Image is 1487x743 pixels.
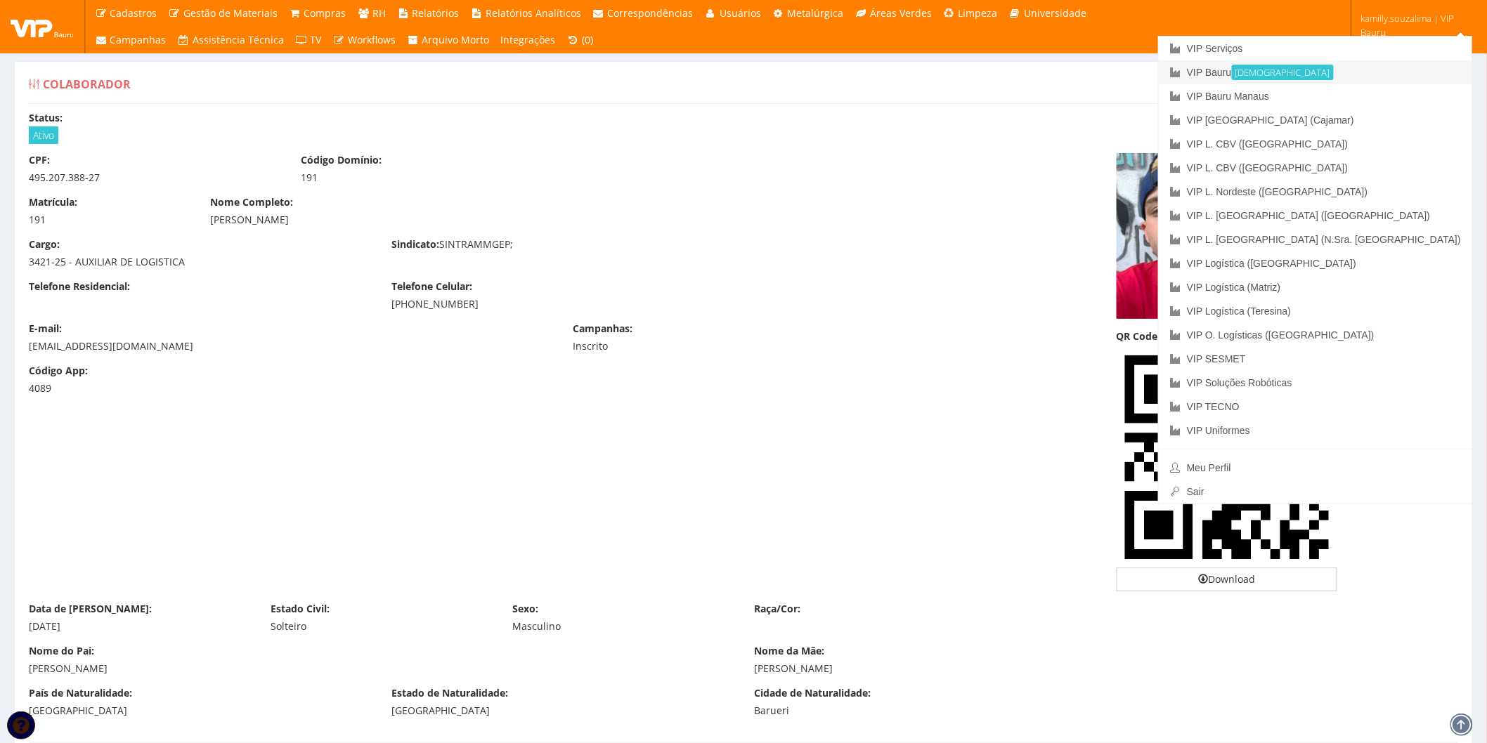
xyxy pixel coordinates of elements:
a: VIP [GEOGRAPHIC_DATA] (Cajamar) [1159,108,1472,132]
div: [PERSON_NAME] [210,213,914,227]
span: Gestão de Materiais [183,6,278,20]
a: VIP Bauru Manaus [1159,84,1472,108]
a: VIP Soluções Robóticas [1159,371,1472,395]
label: Matrícula: [29,195,77,209]
a: VIP L. CBV ([GEOGRAPHIC_DATA]) [1159,132,1472,156]
span: Relatórios [413,6,460,20]
div: 495.207.388-27 [29,171,280,185]
a: VIP L. Nordeste ([GEOGRAPHIC_DATA]) [1159,180,1472,204]
div: 3421-25 - AUXILIAR DE LOGISTICA [29,255,370,269]
a: VIP Logística (Matriz) [1159,275,1472,299]
div: Solteiro [271,619,491,633]
span: Ativo [29,126,58,144]
span: (0) [582,33,593,46]
label: Cargo: [29,237,60,251]
label: Raça/Cor: [754,602,800,616]
span: Cadastros [110,6,157,20]
a: Integrações [495,27,561,53]
small: [DEMOGRAPHIC_DATA] [1232,65,1334,80]
div: [GEOGRAPHIC_DATA] [391,704,733,718]
label: CPF: [29,153,50,167]
a: Arquivo Morto [401,27,495,53]
label: Status: [29,111,63,125]
label: Sindicato: [391,237,439,251]
span: Assistência Técnica [193,33,284,46]
a: VIP Uniformes [1159,419,1472,442]
a: VIP L. [GEOGRAPHIC_DATA] (N.Sra. [GEOGRAPHIC_DATA]) [1159,228,1472,251]
label: E-mail: [29,322,62,336]
a: VIP L. [GEOGRAPHIC_DATA] ([GEOGRAPHIC_DATA]) [1159,204,1472,228]
div: Barueri [754,704,1096,718]
a: TV [290,27,327,53]
label: Telefone Celular: [391,280,472,294]
a: VIP Bauru[DEMOGRAPHIC_DATA] [1159,60,1472,84]
a: (0) [561,27,599,53]
label: Telefone Residencial: [29,280,130,294]
div: Inscrito [573,339,824,353]
div: [GEOGRAPHIC_DATA] [29,704,370,718]
label: Sexo: [512,602,538,616]
span: Usuários [720,6,761,20]
div: 191 [29,213,189,227]
div: [PERSON_NAME] [29,662,733,676]
span: Correspondências [608,6,694,20]
a: VIP SESMET [1159,347,1472,371]
span: Integrações [501,33,556,46]
div: [EMAIL_ADDRESS][DOMAIN_NAME] [29,339,552,353]
a: VIP O. Logísticas ([GEOGRAPHIC_DATA]) [1159,323,1472,347]
div: SINTRAMMGEP; [381,237,743,255]
label: QR Code [1117,329,1158,343]
a: VIP Logística ([GEOGRAPHIC_DATA]) [1159,251,1472,275]
span: Universidade [1024,6,1086,20]
a: VIP Serviços [1159,37,1472,60]
span: Workflows [348,33,396,46]
span: kamilly.souzalima | VIP Bauru [1361,11,1469,39]
div: 4089 [29,381,189,395]
span: Relatórios Analíticos [486,6,581,20]
span: Limpeza [959,6,998,20]
img: logo [11,16,74,37]
span: Metalúrgica [788,6,844,20]
span: Colaborador [43,77,131,92]
div: [PHONE_NUMBER] [391,297,733,311]
label: Nome do Pai: [29,644,94,658]
img: AfcXIHCBJ3gCBxBwgSd4AgcQcIEneAIHEHCBJ3gCBxBwgSd4AgcQcIEneAIHEHCBJ3gCBxBwgSd4AgcQcIEneAoL8B5bwO+Tj... [1117,347,1337,567]
div: [PERSON_NAME] [754,662,1458,676]
label: Nome da Mãe: [754,644,824,658]
span: Campanhas [110,33,167,46]
span: Compras [304,6,346,20]
label: Estado de Naturalidade: [391,686,508,700]
img: foto-alex-175640302068b0954c4e92e.png [1117,153,1243,319]
label: Nome Completo: [210,195,293,209]
a: Assistência Técnica [172,27,290,53]
label: Campanhas: [573,322,632,336]
label: País de Naturalidade: [29,686,132,700]
a: Sair [1159,480,1472,504]
a: Workflows [327,27,402,53]
div: 191 [301,171,552,185]
label: Cidade de Naturalidade: [754,686,871,700]
label: Estado Civil: [271,602,330,616]
label: Data de [PERSON_NAME]: [29,602,152,616]
label: Código App: [29,364,88,378]
a: VIP TECNO [1159,395,1472,419]
label: Código Domínio: [301,153,382,167]
span: RH [372,6,386,20]
a: Download [1117,567,1337,591]
div: Masculino [512,619,733,633]
a: Campanhas [89,27,172,53]
div: [DATE] [29,619,249,633]
a: VIP Logística (Teresina) [1159,299,1472,323]
a: VIP L. CBV ([GEOGRAPHIC_DATA]) [1159,156,1472,180]
span: Arquivo Morto [422,33,490,46]
span: TV [311,33,322,46]
a: Meu Perfil [1159,456,1472,480]
span: Áreas Verdes [870,6,932,20]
